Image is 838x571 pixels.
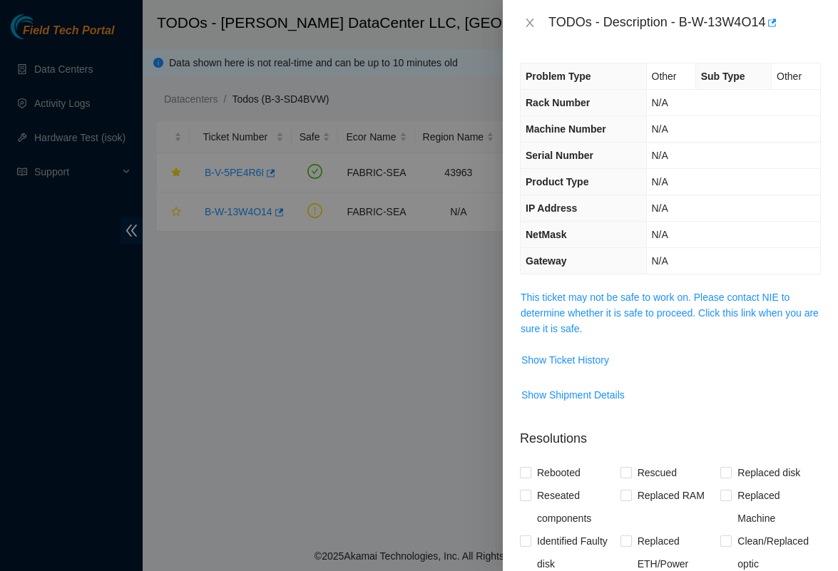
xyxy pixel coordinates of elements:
span: N/A [652,229,668,240]
span: Show Ticket History [521,352,609,368]
span: N/A [652,97,668,108]
span: IP Address [526,202,577,214]
span: Reseated components [531,484,620,530]
span: Serial Number [526,150,593,161]
span: Rescued [632,461,683,484]
span: Other [777,71,802,82]
p: Resolutions [520,418,821,448]
span: N/A [652,176,668,187]
span: close [524,17,536,29]
span: Product Type [526,176,588,187]
span: Rebooted [531,461,586,484]
span: Replaced Machine [732,484,821,530]
a: This ticket may not be safe to work on. Please contact NIE to determine whether it is safe to pro... [521,292,819,334]
div: TODOs - Description - B-W-13W4O14 [548,11,821,34]
button: Show Ticket History [521,349,610,371]
span: Replaced RAM [632,484,710,507]
span: N/A [652,123,668,135]
span: Rack Number [526,97,590,108]
span: N/A [652,255,668,267]
span: N/A [652,150,668,161]
span: Machine Number [526,123,606,135]
span: Show Shipment Details [521,387,625,403]
button: Close [520,16,540,30]
span: N/A [652,202,668,214]
span: Replaced disk [732,461,806,484]
span: NetMask [526,229,567,240]
span: Problem Type [526,71,591,82]
span: Other [652,71,677,82]
span: Gateway [526,255,567,267]
span: Sub Type [701,71,745,82]
button: Show Shipment Details [521,384,625,406]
